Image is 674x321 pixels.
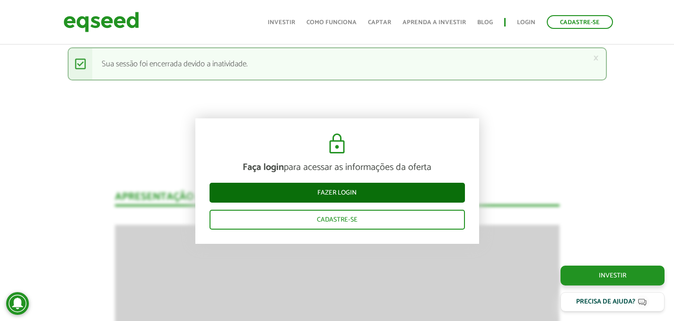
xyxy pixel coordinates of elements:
[210,210,465,230] a: Cadastre-se
[560,266,665,285] a: Investir
[547,15,613,29] a: Cadastre-se
[268,19,295,26] a: Investir
[325,133,349,155] img: cadeado.svg
[306,19,357,26] a: Como funciona
[68,47,607,80] div: Sua sessão foi encerrada devido a inatividade.
[403,19,466,26] a: Aprenda a investir
[210,162,465,173] p: para acessar as informações da oferta
[210,183,465,203] a: Fazer login
[368,19,391,26] a: Captar
[63,9,139,35] img: EqSeed
[243,160,284,175] strong: Faça login
[593,53,599,63] a: ×
[477,19,493,26] a: Blog
[517,19,535,26] a: Login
